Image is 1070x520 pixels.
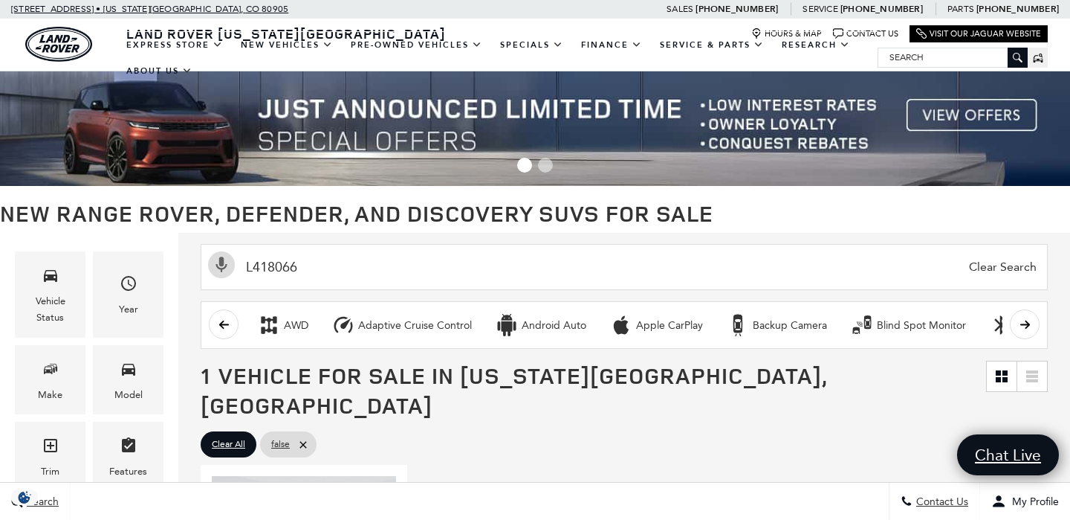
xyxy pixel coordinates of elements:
[42,433,59,463] span: Trim
[93,345,163,414] div: ModelModel
[987,362,1016,391] a: Grid View
[271,435,290,454] span: false
[491,32,572,58] a: Specials
[636,319,703,333] div: Apple CarPlay
[651,32,773,58] a: Service & Parts
[201,360,827,420] span: 1 Vehicle for Sale in [US_STATE][GEOGRAPHIC_DATA], [GEOGRAPHIC_DATA]
[117,32,232,58] a: EXPRESS STORE
[25,27,92,62] a: land-rover
[851,314,873,336] div: Blind Spot Monitor
[109,463,147,480] div: Features
[258,314,280,336] div: AWD
[727,314,749,336] div: Backup Camera
[976,3,1059,15] a: [PHONE_NUMBER]
[15,251,85,337] div: VehicleVehicle Status
[843,309,974,341] button: Blind Spot MonitorBlind Spot Monitor
[916,28,1041,39] a: Visit Our Jaguar Website
[982,309,1070,341] button: Bluetooth
[120,356,137,387] span: Model
[7,489,42,505] section: Click to Open Cookie Consent Modal
[358,319,472,333] div: Adaptive Cruise Control
[114,387,143,403] div: Model
[126,25,446,42] span: Land Rover [US_STATE][GEOGRAPHIC_DATA]
[957,434,1059,475] a: Chat Live
[208,251,235,278] svg: Click to toggle on voice search
[833,28,898,39] a: Contact Us
[802,4,837,14] span: Service
[990,314,1012,336] div: Bluetooth
[522,319,586,333] div: Android Auto
[967,445,1048,465] span: Chat Live
[7,489,42,505] img: Opt-Out Icon
[1010,309,1040,339] button: scroll right
[840,3,923,15] a: [PHONE_NUMBER]
[93,251,163,337] div: YearYear
[667,4,693,14] span: Sales
[487,309,594,341] button: Android AutoAndroid Auto
[120,433,137,463] span: Features
[42,263,59,293] span: Vehicle
[15,422,85,491] div: TrimTrim
[773,32,859,58] a: Research
[117,25,455,42] a: Land Rover [US_STATE][GEOGRAPHIC_DATA]
[11,4,288,14] a: [STREET_ADDRESS] • [US_STATE][GEOGRAPHIC_DATA], CO 80905
[517,158,532,173] span: Go to slide 1
[695,3,778,15] a: [PHONE_NUMBER]
[42,356,59,387] span: Make
[38,387,62,403] div: Make
[538,158,553,173] span: Go to slide 2
[15,345,85,414] div: MakeMake
[753,319,827,333] div: Backup Camera
[119,301,138,318] div: Year
[1006,495,1059,508] span: My Profile
[117,58,201,84] a: About Us
[120,271,137,301] span: Year
[93,422,163,491] div: FeaturesFeatures
[947,4,974,14] span: Parts
[496,314,518,336] div: Android Auto
[232,32,342,58] a: New Vehicles
[117,32,878,84] nav: Main Navigation
[878,48,1027,66] input: Search
[332,314,354,336] div: Adaptive Cruise Control
[610,314,632,336] div: Apple CarPlay
[602,309,711,341] button: Apple CarPlayApple CarPlay
[980,483,1070,520] button: Open user profile menu
[324,309,480,341] button: Adaptive Cruise ControlAdaptive Cruise Control
[877,319,966,333] div: Blind Spot Monitor
[209,309,239,339] button: scroll left
[26,293,74,326] div: Vehicle Status
[572,32,651,58] a: Finance
[212,435,245,454] span: Clear All
[719,309,835,341] button: Backup CameraBackup Camera
[912,495,968,508] span: Contact Us
[250,309,317,341] button: AWDAWD
[25,27,92,62] img: Land Rover
[962,245,1044,289] span: Clear Search
[342,32,491,58] a: Pre-Owned Vehicles
[201,244,1048,290] input: Search Inventory
[751,28,822,39] a: Hours & Map
[284,319,308,333] div: AWD
[41,463,59,480] div: Trim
